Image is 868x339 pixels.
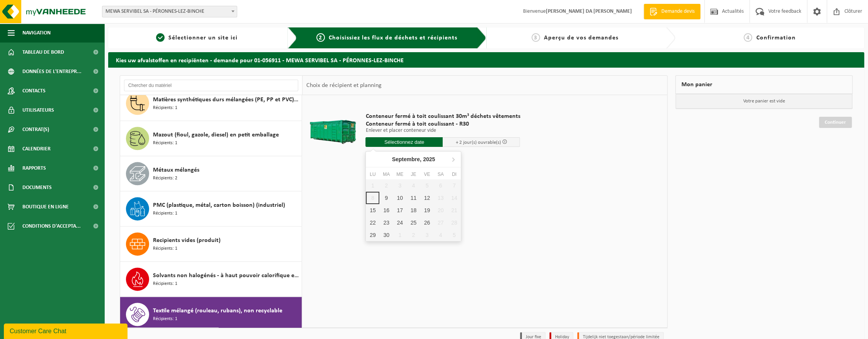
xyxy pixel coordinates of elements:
span: Recipients vides (produit) [153,236,221,245]
div: 15 [366,204,379,216]
input: Chercher du matériel [124,80,298,91]
a: Demande devis [644,4,700,19]
span: Utilisateurs [22,101,54,120]
span: Aperçu de vos demandes [544,35,618,41]
span: Demande devis [659,8,696,15]
button: Mazout (fioul, gazole, diesel) en petit emballage Récipients: 1 [120,121,302,156]
div: 11 [407,192,420,204]
input: Sélectionnez date [365,137,443,147]
div: Je [407,170,420,178]
div: 9 [379,192,393,204]
span: Contacts [22,81,46,101]
div: 29 [366,229,379,241]
span: Métaux mélangés [153,165,199,175]
span: Textile mélangé (rouleau, rubans), non recyclable [153,306,282,315]
button: PMC (plastique, métal, carton boisson) (industriel) Récipients: 1 [120,191,302,227]
div: Choix de récipient et planning [302,76,386,95]
span: Choisissiez les flux de déchets et récipients [329,35,457,41]
span: Récipients: 1 [153,104,177,112]
div: 16 [379,204,393,216]
div: 3 [420,229,434,241]
div: 1 [393,229,407,241]
div: Ma [379,170,393,178]
div: 19 [420,204,434,216]
div: Ve [420,170,434,178]
span: Sélectionner un site ici [168,35,238,41]
div: Me [393,170,407,178]
button: Textile mélangé (rouleau, rubans), non recyclable Récipients: 1 [120,297,302,332]
span: Récipients: 1 [153,140,177,147]
span: Conditions d'accepta... [22,216,81,236]
span: Conteneur fermé à toit coulissant - R30 [365,120,520,128]
span: Données de l'entrepr... [22,62,82,81]
div: 24 [393,216,407,229]
span: Confirmation [756,35,795,41]
span: 3 [532,33,540,42]
span: Calendrier [22,139,51,158]
span: Solvants non halogénés - à haut pouvoir calorifique en petits emballages (<200L) [153,271,300,280]
span: + 2 jour(s) ouvrable(s) [455,140,501,145]
span: 2 [316,33,325,42]
span: Récipients: 2 [153,175,177,182]
span: 4 [744,33,752,42]
div: Di [447,170,461,178]
button: Recipients vides (produit) Récipients: 1 [120,227,302,262]
i: 2025 [423,157,435,162]
a: 1Sélectionner un site ici [112,33,282,43]
span: Récipients: 1 [153,315,177,323]
div: 26 [420,216,434,229]
div: Lu [366,170,379,178]
span: Navigation [22,23,51,43]
button: Métaux mélangés Récipients: 2 [120,156,302,191]
button: Solvants non halogénés - à haut pouvoir calorifique en petits emballages (<200L) Récipients: 1 [120,262,302,297]
span: Matières synthétiques durs mélangées (PE, PP et PVC), recyclables (industriel) [153,95,300,104]
div: 18 [407,204,420,216]
button: Matières synthétiques durs mélangées (PE, PP et PVC), recyclables (industriel) Récipients: 1 [120,86,302,121]
div: 22 [366,216,379,229]
span: Récipients: 1 [153,245,177,252]
div: Mon panier [675,75,853,94]
div: 25 [407,216,420,229]
span: Rapports [22,158,46,178]
div: 2 [407,229,420,241]
span: 1 [156,33,165,42]
div: 23 [379,216,393,229]
span: Récipients: 1 [153,210,177,217]
span: Conteneur fermé à toit coulissant 30m³ déchets vêtements [365,112,520,120]
span: Documents [22,178,52,197]
span: MEWA SERVIBEL SA - PÉRONNES-LEZ-BINCHE [102,6,237,17]
div: 30 [379,229,393,241]
span: Tableau de bord [22,43,64,62]
p: Votre panier est vide [676,94,852,109]
div: Septembre, [389,153,438,165]
span: Boutique en ligne [22,197,69,216]
h2: Kies uw afvalstoffen en recipiënten - demande pour 01-056911 - MEWA SERVIBEL SA - PÉRONNES-LEZ-BI... [108,52,864,67]
div: 12 [420,192,434,204]
div: Sa [434,170,447,178]
span: PMC (plastique, métal, carton boisson) (industriel) [153,201,285,210]
iframe: chat widget [4,322,129,339]
strong: [PERSON_NAME] DA [PERSON_NAME] [546,9,632,14]
div: 10 [393,192,407,204]
a: Continuer [819,117,852,128]
span: Contrat(s) [22,120,49,139]
span: Récipients: 1 [153,280,177,288]
span: Mazout (fioul, gazole, diesel) en petit emballage [153,130,279,140]
div: 17 [393,204,407,216]
p: Enlever et placer conteneur vide [365,128,520,133]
